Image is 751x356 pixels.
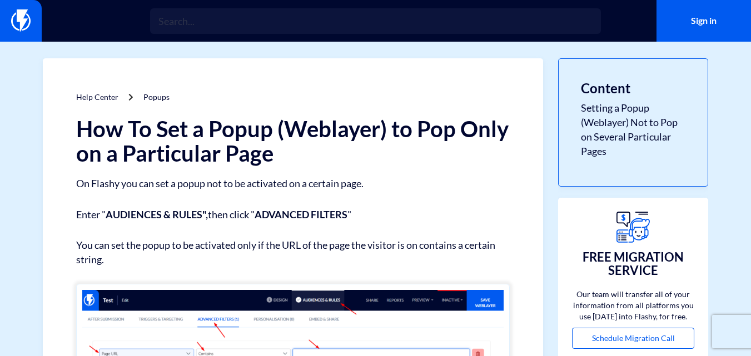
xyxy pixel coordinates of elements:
[106,208,208,220] strong: AUDIENCES & RULES",
[143,92,170,102] a: Popups
[572,328,694,349] a: Schedule Migration Call
[581,101,685,158] a: Setting a Popup (Weblayer) Not to Pop on Several Particular Pages
[76,208,510,222] p: Enter " then click " "
[76,238,510,267] p: You can set the popup to be activated only if the URL of the page the visitor is on contains a ce...
[76,117,510,166] h1: How To Set a Popup (Weblayer) to Pop Only on a Particular Page
[76,92,118,102] a: Help Center
[572,250,694,277] h3: FREE MIGRATION SERVICE
[572,289,694,322] p: Our team will transfer all of your information from all platforms you use [DATE] into Flashy, for...
[581,81,685,96] h3: Content
[76,177,510,191] p: On Flashy you can set a popup not to be activated on a certain page.
[255,208,347,220] strong: ADVANCED FILTERS
[150,8,601,34] input: Search...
